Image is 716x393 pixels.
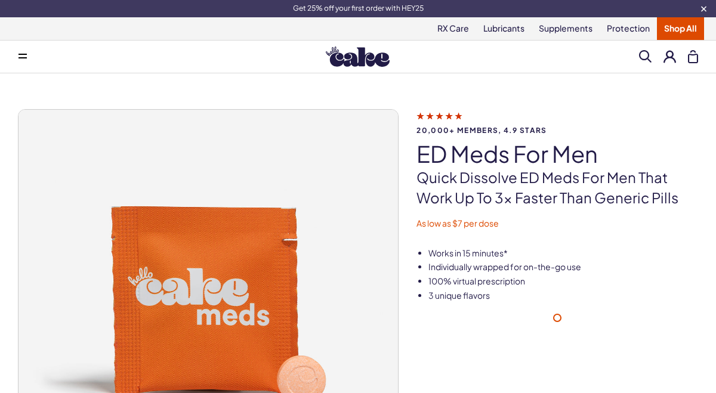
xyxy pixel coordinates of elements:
a: RX Care [430,17,476,40]
span: 20,000+ members, 4.9 stars [416,126,698,134]
li: Works in 15 minutes* [428,247,698,259]
p: Quick dissolve ED Meds for men that work up to 3x faster than generic pills [416,168,698,208]
h1: ED Meds for Men [416,141,698,166]
a: Lubricants [476,17,532,40]
a: 20,000+ members, 4.9 stars [416,110,698,134]
li: 3 unique flavors [428,290,698,302]
li: Individually wrapped for on-the-go use [428,261,698,273]
li: 100% virtual prescription [428,276,698,287]
a: Supplements [532,17,600,40]
p: As low as $7 per dose [416,218,698,230]
a: Shop All [657,17,704,40]
a: Protection [600,17,657,40]
img: Hello Cake [326,47,390,67]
